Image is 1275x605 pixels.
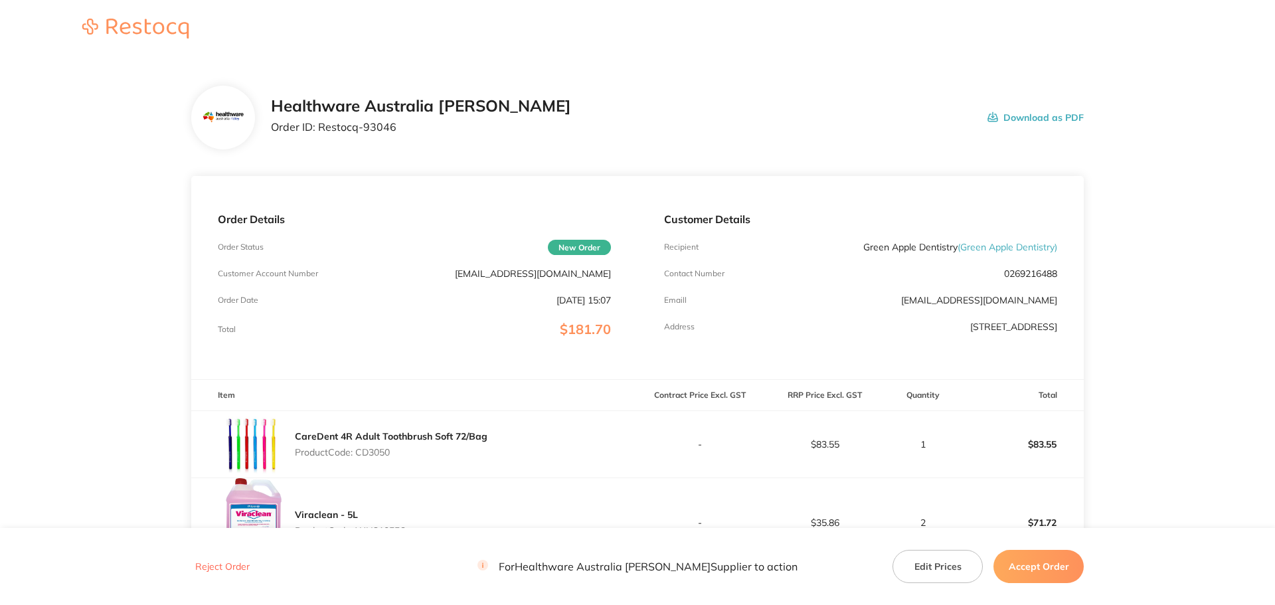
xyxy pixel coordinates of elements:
th: Contract Price Excl. GST [637,380,762,411]
p: $83.55 [763,439,887,450]
p: For Healthware Australia [PERSON_NAME] Supplier to action [477,561,798,573]
p: [STREET_ADDRESS] [970,321,1057,332]
p: Order Date [218,296,258,305]
p: $83.55 [960,428,1083,460]
img: eTFkaDBseQ [218,478,284,568]
p: Product Code: WH210556 [295,525,405,536]
img: Mjc2MnhocQ [201,96,244,139]
button: Edit Prices [892,550,983,583]
p: Recipient [664,242,699,252]
p: Order Details [218,213,611,225]
p: Order ID: Restocq- 93046 [271,121,571,133]
p: $35.86 [763,517,887,528]
th: RRP Price Excl. GST [762,380,887,411]
img: Restocq logo [69,19,202,39]
th: Item [191,380,637,411]
h2: Healthware Australia [PERSON_NAME] [271,97,571,116]
span: ( Green Apple Dentistry ) [958,241,1057,253]
p: [EMAIL_ADDRESS][DOMAIN_NAME] [455,268,611,279]
p: 1 [888,439,958,450]
th: Quantity [887,380,959,411]
p: Total [218,325,236,334]
a: Restocq logo [69,19,202,41]
a: [EMAIL_ADDRESS][DOMAIN_NAME] [901,294,1057,306]
p: Customer Details [664,213,1057,225]
p: $71.72 [960,507,1083,539]
p: [DATE] 15:07 [556,295,611,305]
p: - [638,517,762,528]
button: Download as PDF [987,97,1084,138]
p: 0269216488 [1004,268,1057,279]
img: MmQ3MGo2cg [218,411,284,477]
p: Order Status [218,242,264,252]
p: Green Apple Dentistry [863,242,1057,252]
p: Product Code: CD3050 [295,447,487,458]
th: Total [959,380,1084,411]
a: Viraclean - 5L [295,509,358,521]
p: 2 [888,517,958,528]
button: Accept Order [993,550,1084,583]
span: New Order [548,240,611,255]
p: Contact Number [664,269,724,278]
button: Reject Order [191,561,254,573]
p: Address [664,322,695,331]
p: Emaill [664,296,687,305]
a: CareDent 4R Adult Toothbrush Soft 72/Bag [295,430,487,442]
p: Customer Account Number [218,269,318,278]
span: $181.70 [560,321,611,337]
p: - [638,439,762,450]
